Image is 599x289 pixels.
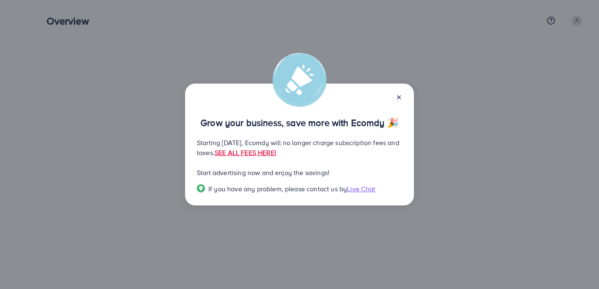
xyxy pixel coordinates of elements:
[197,168,402,178] p: Start advertising now and enjoy the savings!
[208,184,347,193] span: If you have any problem, please contact us by
[197,184,205,193] img: Popup guide
[197,138,402,158] p: Starting [DATE], Ecomdy will no longer charge subscription fees and taxes.
[272,53,327,107] img: alert
[347,184,375,193] span: Live Chat
[215,148,276,157] a: SEE ALL FEES HERE!
[197,118,402,128] p: Grow your business, save more with Ecomdy 🎉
